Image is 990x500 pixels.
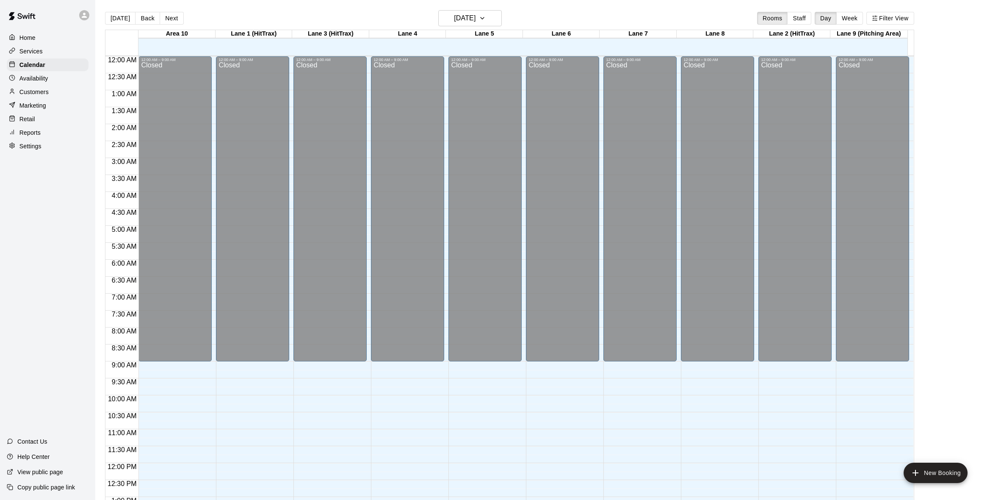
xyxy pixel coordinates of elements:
[7,113,88,125] a: Retail
[369,30,446,38] div: Lane 4
[526,56,599,361] div: 12:00 AM – 9:00 AM: Closed
[446,30,523,38] div: Lane 5
[600,30,677,38] div: Lane 7
[7,140,88,153] a: Settings
[19,88,49,96] p: Customers
[110,243,139,250] span: 5:30 AM
[218,62,287,364] div: Closed
[528,62,597,364] div: Closed
[17,468,63,476] p: View public page
[105,480,138,487] span: 12:30 PM
[110,226,139,233] span: 5:00 AM
[681,56,754,361] div: 12:00 AM – 9:00 AM: Closed
[141,62,209,364] div: Closed
[7,126,88,139] a: Reports
[677,30,754,38] div: Lane 8
[110,107,139,114] span: 1:30 AM
[106,412,139,419] span: 10:30 AM
[106,446,139,453] span: 11:30 AM
[753,30,830,38] div: Lane 2 (HitTrax)
[7,45,88,58] a: Services
[110,175,139,182] span: 3:30 AM
[110,294,139,301] span: 7:00 AM
[371,56,444,361] div: 12:00 AM – 9:00 AM: Closed
[19,128,41,137] p: Reports
[17,453,50,461] p: Help Center
[160,12,183,25] button: Next
[454,12,476,24] h6: [DATE]
[292,30,369,38] div: Lane 3 (HitTrax)
[19,47,43,56] p: Services
[757,12,788,25] button: Rooms
[904,463,968,483] button: add
[106,56,139,64] span: 12:00 AM
[141,58,209,62] div: 12:00 AM – 9:00 AM
[7,58,88,71] div: Calendar
[830,30,907,38] div: Lane 9 (Pitching Area)
[19,142,41,150] p: Settings
[138,30,216,38] div: Area 10
[110,141,139,148] span: 2:30 AM
[7,72,88,85] a: Availability
[683,62,752,364] div: Closed
[836,56,909,361] div: 12:00 AM – 9:00 AM: Closed
[606,62,674,364] div: Closed
[838,58,907,62] div: 12:00 AM – 9:00 AM
[451,62,519,364] div: Closed
[7,31,88,44] a: Home
[105,463,138,470] span: 12:00 PM
[373,62,442,364] div: Closed
[110,90,139,97] span: 1:00 AM
[293,56,367,361] div: 12:00 AM – 9:00 AM: Closed
[17,437,47,446] p: Contact Us
[110,378,139,386] span: 9:30 AM
[19,101,46,110] p: Marketing
[110,192,139,199] span: 4:00 AM
[838,62,907,364] div: Closed
[110,361,139,369] span: 9:00 AM
[836,12,863,25] button: Week
[218,58,287,62] div: 12:00 AM – 9:00 AM
[216,30,293,38] div: Lane 1 (HitTrax)
[106,395,139,403] span: 10:00 AM
[866,12,914,25] button: Filter View
[296,62,364,364] div: Closed
[7,86,88,98] a: Customers
[106,73,139,81] span: 12:30 AM
[106,429,139,436] span: 11:00 AM
[110,124,139,131] span: 2:00 AM
[216,56,289,361] div: 12:00 AM – 9:00 AM: Closed
[606,58,674,62] div: 12:00 AM – 9:00 AM
[135,12,160,25] button: Back
[448,56,522,361] div: 12:00 AM – 9:00 AM: Closed
[451,58,519,62] div: 12:00 AM – 9:00 AM
[296,58,364,62] div: 12:00 AM – 9:00 AM
[815,12,837,25] button: Day
[438,10,502,26] button: [DATE]
[110,328,139,335] span: 8:00 AM
[761,62,829,364] div: Closed
[683,58,752,62] div: 12:00 AM – 9:00 AM
[105,12,136,25] button: [DATE]
[110,311,139,318] span: 7:30 AM
[110,209,139,216] span: 4:30 AM
[110,344,139,352] span: 8:30 AM
[19,61,45,69] p: Calendar
[110,277,139,284] span: 6:30 AM
[7,99,88,112] a: Marketing
[603,56,677,361] div: 12:00 AM – 9:00 AM: Closed
[528,58,597,62] div: 12:00 AM – 9:00 AM
[761,58,829,62] div: 12:00 AM – 9:00 AM
[110,158,139,165] span: 3:00 AM
[19,33,36,42] p: Home
[523,30,600,38] div: Lane 6
[110,260,139,267] span: 6:00 AM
